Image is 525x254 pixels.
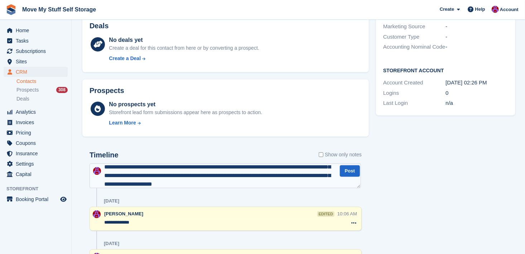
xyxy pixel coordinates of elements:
div: Marketing Source [383,23,445,31]
img: Carrie Machin [492,6,499,13]
h2: Timeline [90,151,119,159]
div: n/a [445,99,508,107]
a: Preview store [59,195,68,204]
a: menu [4,159,68,169]
span: Booking Portal [16,194,59,204]
span: Account [500,6,519,13]
div: edited [317,211,334,217]
a: Deals [16,95,68,103]
span: Home [16,25,59,35]
a: menu [4,138,68,148]
div: - [445,23,508,31]
a: Prospects 308 [16,86,68,94]
div: Learn More [109,119,136,127]
span: Analytics [16,107,59,117]
span: Sites [16,57,59,67]
a: menu [4,148,68,158]
span: Create [440,6,454,13]
span: [PERSON_NAME] [104,211,143,216]
a: menu [4,67,68,77]
div: - [445,33,508,41]
a: menu [4,169,68,179]
a: menu [4,107,68,117]
span: Insurance [16,148,59,158]
a: Create a Deal [109,55,259,62]
div: Create a Deal [109,55,141,62]
div: 0 [445,89,508,97]
div: Last Login [383,99,445,107]
div: 308 [56,87,68,93]
span: Subscriptions [16,46,59,56]
div: 10:06 AM [337,210,357,217]
a: Move My Stuff Self Storage [19,4,99,15]
a: menu [4,36,68,46]
h2: Prospects [90,87,124,95]
div: Accounting Nominal Code [383,43,445,51]
span: Prospects [16,87,39,93]
div: No deals yet [109,36,259,44]
span: Deals [16,96,29,102]
img: Carrie Machin [93,210,101,218]
div: [DATE] 02:26 PM [445,79,508,87]
div: Account Created [383,79,445,87]
div: Storefront lead form submissions appear here as prospects to action. [109,109,262,116]
div: [DATE] [104,198,119,204]
div: [DATE] [104,241,119,246]
a: menu [4,57,68,67]
a: menu [4,46,68,56]
span: Help [475,6,485,13]
a: Learn More [109,119,262,127]
h2: Deals [90,22,109,30]
span: Tasks [16,36,59,46]
span: Capital [16,169,59,179]
div: No prospects yet [109,100,262,109]
h2: Storefront Account [383,67,508,74]
div: Logins [383,89,445,97]
img: stora-icon-8386f47178a22dfd0bd8f6a31ec36ba5ce8667c1dd55bd0f319d3a0aa187defe.svg [6,4,16,15]
span: Settings [16,159,59,169]
div: Create a deal for this contact from here or by converting a prospect. [109,44,259,52]
img: Carrie Machin [93,167,101,175]
a: menu [4,25,68,35]
span: Storefront [6,185,71,192]
span: Coupons [16,138,59,148]
div: - [445,43,508,51]
span: CRM [16,67,59,77]
span: Pricing [16,128,59,138]
span: Invoices [16,117,59,127]
a: menu [4,128,68,138]
a: Contacts [16,78,68,85]
button: Post [340,165,360,177]
input: Show only notes [319,151,323,158]
a: menu [4,117,68,127]
div: Customer Type [383,33,445,41]
label: Show only notes [319,151,362,158]
a: menu [4,194,68,204]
